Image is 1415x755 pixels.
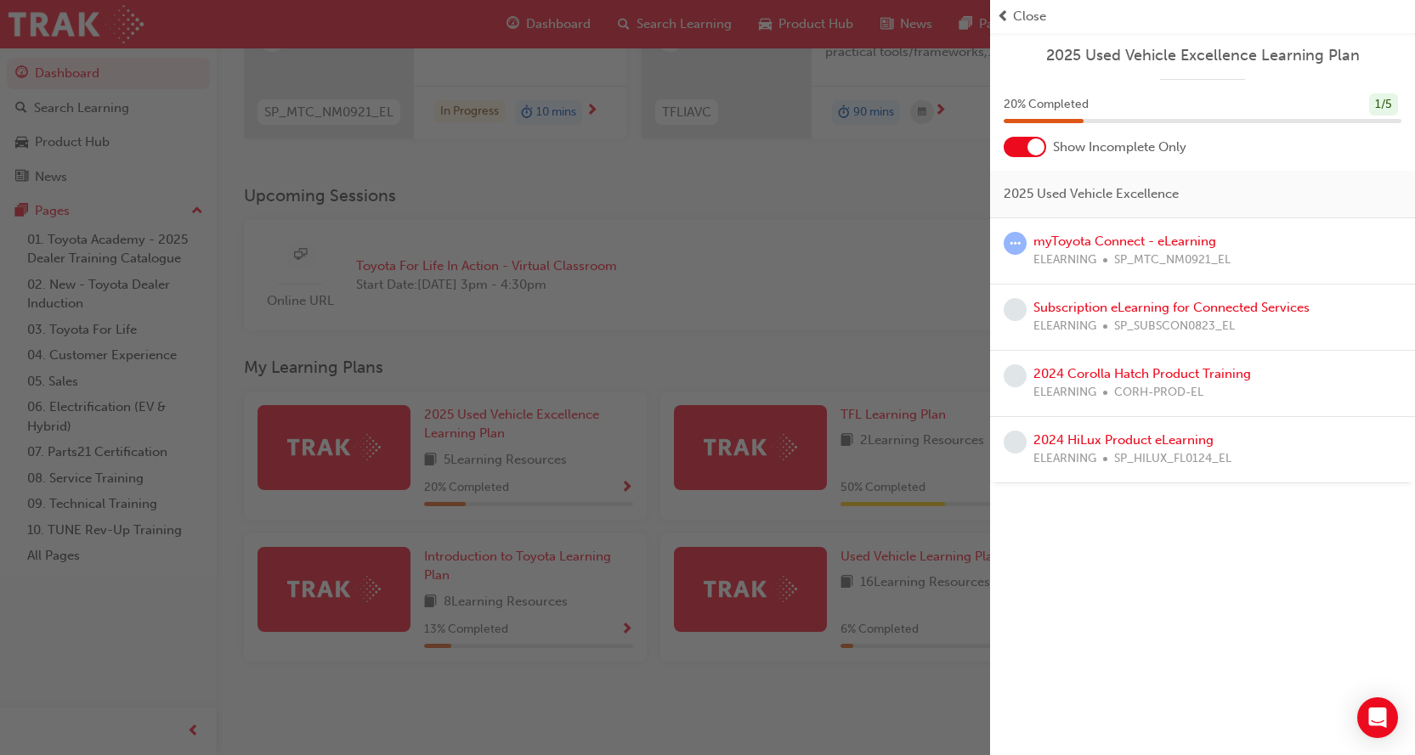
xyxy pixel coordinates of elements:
[1033,432,1214,448] a: 2024 HiLux Product eLearning
[1053,138,1186,157] span: Show Incomplete Only
[1004,298,1027,321] span: learningRecordVerb_NONE-icon
[1357,697,1398,738] div: Open Intercom Messenger
[1004,431,1027,454] span: learningRecordVerb_NONE-icon
[1004,184,1179,204] span: 2025 Used Vehicle Excellence
[1033,251,1096,270] span: ELEARNING
[1114,449,1231,469] span: SP_HILUX_FL0124_EL
[1033,300,1310,315] a: Subscription eLearning for Connected Services
[1004,46,1401,65] a: 2025 Used Vehicle Excellence Learning Plan
[1033,449,1096,469] span: ELEARNING
[1114,251,1231,270] span: SP_MTC_NM0921_EL
[1033,383,1096,403] span: ELEARNING
[1114,317,1235,336] span: SP_SUBSCON0823_EL
[1004,95,1089,115] span: 20 % Completed
[997,7,1408,26] button: prev-iconClose
[1114,383,1203,403] span: CORH-PROD-EL
[1033,317,1096,336] span: ELEARNING
[1013,7,1046,26] span: Close
[1004,232,1027,255] span: learningRecordVerb_ATTEMPT-icon
[1369,93,1398,116] div: 1 / 5
[997,7,1010,26] span: prev-icon
[1004,364,1027,387] span: learningRecordVerb_NONE-icon
[1033,234,1216,249] a: myToyota Connect - eLearning
[1033,366,1251,381] a: 2024 Corolla Hatch Product Training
